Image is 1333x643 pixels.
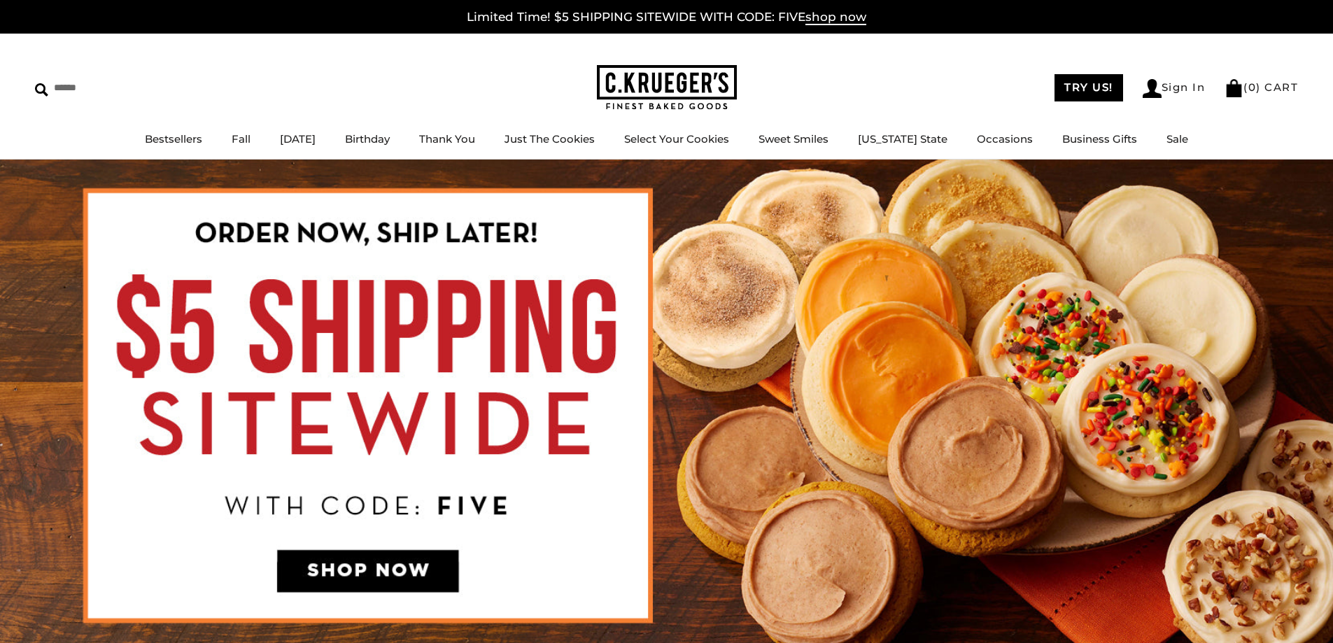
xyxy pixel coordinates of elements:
[1055,74,1123,101] a: TRY US!
[805,10,866,25] span: shop now
[1143,79,1206,98] a: Sign In
[977,132,1033,146] a: Occasions
[345,132,390,146] a: Birthday
[1248,80,1257,94] span: 0
[232,132,251,146] a: Fall
[858,132,947,146] a: [US_STATE] State
[35,83,48,97] img: Search
[624,132,729,146] a: Select Your Cookies
[1062,132,1137,146] a: Business Gifts
[505,132,595,146] a: Just The Cookies
[419,132,475,146] a: Thank You
[1225,79,1243,97] img: Bag
[597,65,737,111] img: C.KRUEGER'S
[759,132,828,146] a: Sweet Smiles
[1166,132,1188,146] a: Sale
[467,10,866,25] a: Limited Time! $5 SHIPPING SITEWIDE WITH CODE: FIVEshop now
[1225,80,1298,94] a: (0) CART
[1143,79,1162,98] img: Account
[145,132,202,146] a: Bestsellers
[280,132,316,146] a: [DATE]
[35,77,202,99] input: Search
